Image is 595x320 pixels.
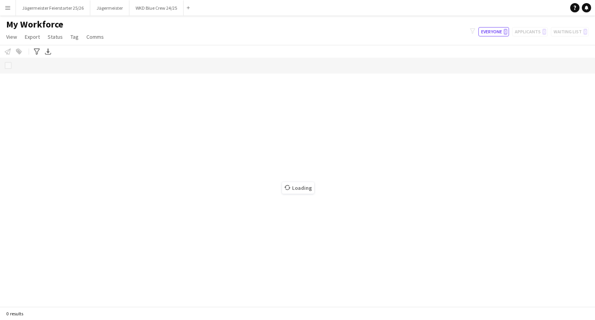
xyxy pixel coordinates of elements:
button: WKD Blue Crew 24/25 [129,0,184,15]
button: Jägermeister [90,0,129,15]
app-action-btn: Export XLSX [43,47,53,56]
button: Everyone0 [478,27,509,36]
span: Loading [282,182,314,194]
span: Status [48,33,63,40]
span: My Workforce [6,19,63,30]
span: Tag [71,33,79,40]
a: Status [45,32,66,42]
app-action-btn: Advanced filters [32,47,41,56]
a: View [3,32,20,42]
span: Comms [86,33,104,40]
span: 0 [504,29,507,35]
a: Comms [83,32,107,42]
button: Jägermeister Feierstarter 25/26 [16,0,90,15]
span: Export [25,33,40,40]
a: Tag [67,32,82,42]
span: View [6,33,17,40]
a: Export [22,32,43,42]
